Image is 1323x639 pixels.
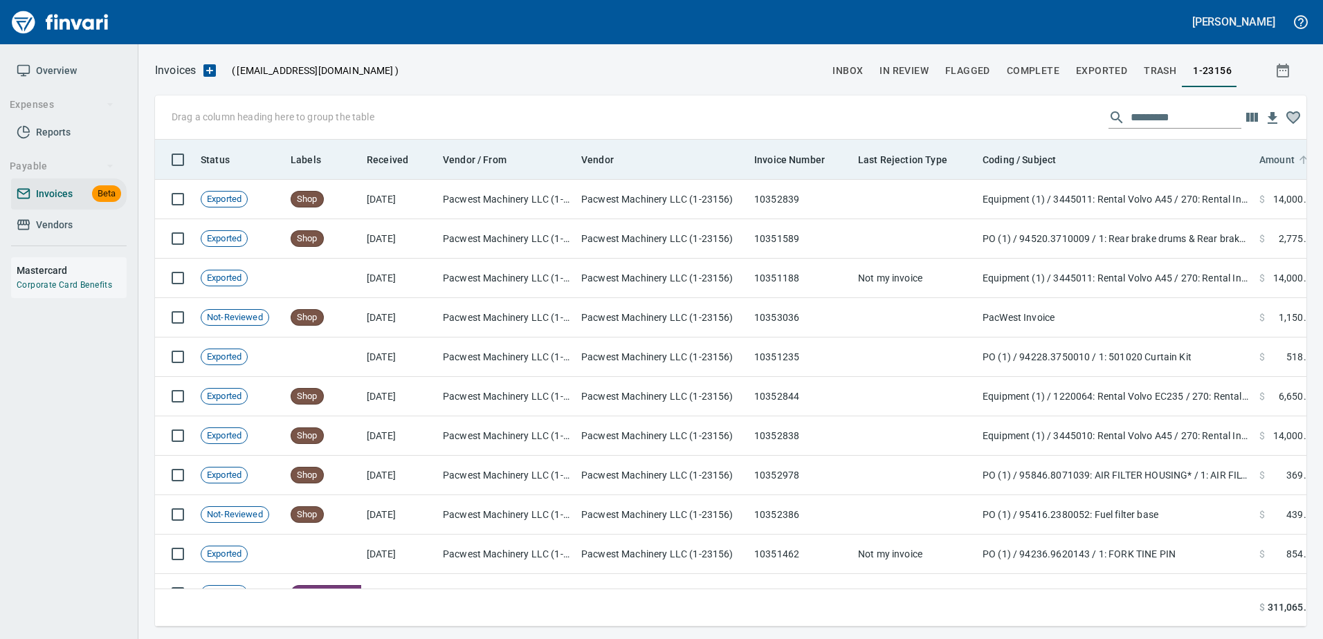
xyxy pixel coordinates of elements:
td: 10353036 [749,298,852,337]
span: Shop [291,311,323,324]
td: Equipment (1) / 3445011: Rental Volvo A45 / 270: Rental Invoice / 6: Rental [977,180,1254,219]
h6: Mastercard [17,263,127,278]
td: [DATE] [361,377,437,416]
button: [PERSON_NAME] [1189,11,1279,33]
td: Pacwest Machinery LLC (1-23156) [576,180,749,219]
td: Pacwest Machinery LLC (1-23156) [437,219,576,259]
span: $ [1259,232,1265,246]
button: Expenses [4,92,120,118]
span: Exported [201,429,247,443]
td: Pacwest Machinery LLC (1-23156) [437,535,576,574]
td: [DATE] [361,535,437,574]
td: Equipment (1) / 3445011: Rental Volvo A45 / 270: Rental Invoice / 6: Rental [977,259,1254,298]
h5: [PERSON_NAME] [1192,15,1275,29]
span: Amount [1259,151,1295,168]
span: Exported [201,232,247,246]
td: Pacwest Machinery LLC (1-23156) [576,219,749,259]
p: Invoices [155,62,196,79]
td: Pacwest Machinery LLC (1-23156) [576,495,749,535]
span: Labels [291,151,321,168]
span: Exported [1076,62,1127,80]
td: PacWest Invoice [977,298,1254,337]
span: Received [367,151,426,168]
td: Pacwest Machinery LLC (1-23156) [576,377,749,416]
span: Complete [1007,62,1059,80]
span: Invoices [36,185,73,203]
span: Payable [10,158,114,175]
td: [DATE] [361,259,437,298]
td: Pacwest Machinery LLC (1-23156) [576,574,749,613]
a: Overview [11,55,127,86]
td: [DATE] [361,456,437,495]
td: Pacwest Machinery LLC (1-23156) [437,456,576,495]
span: In Review [879,62,929,80]
span: 311,065.09 [1268,600,1317,615]
p: ( ) [223,64,399,77]
span: Exported [201,469,247,482]
td: Job (1) / 251510.: Commerce Industrial / 6102. .: Hydrant Assembly / 3: Material [977,574,1254,613]
a: Corporate Card Benefits [17,280,112,290]
td: PO (1) / 94236.9620143 / 1: FORK TINE PIN [977,535,1254,574]
td: [DATE] [361,180,437,219]
td: Pacwest Machinery LLC (1-23156) [437,377,576,416]
td: PO (1) / 94228.3750010 / 1: 501020 Curtain Kit [977,337,1254,377]
td: 10352839 [749,180,852,219]
span: Exported [201,548,247,561]
span: Expenses [10,96,114,113]
td: 10351462 [749,535,852,574]
span: Exported [201,193,247,206]
td: [DATE] [361,574,437,613]
span: $ [1259,389,1265,403]
span: Shop [291,232,323,246]
td: Equipment (1) / 1220064: Rental Volvo EC235 / 270: Rental Invoice / 6: Rental [977,377,1254,416]
nav: breadcrumb [155,62,196,79]
span: 518.87 [1286,350,1317,364]
span: Last Rejection Type [858,151,947,168]
span: Exported [201,587,247,600]
button: Upload an Invoice [196,62,223,79]
td: 10351589 [749,219,852,259]
td: Pacwest Machinery LLC (1-23156) [576,337,749,377]
span: 2,775.05 [1279,232,1317,246]
td: PO (1) / 94520.3710009 / 1: Rear brake drums & Rear brake AS [977,219,1254,259]
td: 10352838 [749,416,852,456]
span: $ [1259,192,1265,206]
span: 14,000.00 [1273,192,1317,206]
span: Invoice Number [754,151,843,168]
td: 3204108-00 [749,574,852,613]
td: Pacwest Machinery LLC (1-23156) [437,180,576,219]
span: 6,650.00 [1279,389,1317,403]
span: Reports [36,124,71,141]
span: Vendor / From [443,151,524,168]
span: 369.43 [1286,468,1317,482]
td: PO (1) / 95416.2380052: Fuel filter base [977,495,1254,535]
span: 14,000.00 [1273,429,1317,443]
span: Amount [1259,151,1313,168]
span: Shop [291,390,323,403]
button: Show invoices within a particular date range [1262,58,1306,83]
a: Vendors [11,210,127,241]
span: Coding / Subject [983,151,1056,168]
span: Exported [201,351,247,364]
td: Pacwest Machinery LLC (1-23156) [576,259,749,298]
span: Status [201,151,230,168]
a: Finvari [8,6,112,39]
a: Reports [11,117,127,148]
span: Vendor / From [443,151,507,168]
td: Equipment (1) / 3445010: Rental Volvo A45 / 270: Rental Invoice / 6: Rental [977,416,1254,456]
td: [DATE] [361,219,437,259]
span: $ [1259,311,1265,324]
span: $ [1259,600,1265,615]
span: Shop [291,469,323,482]
span: Vendor [581,151,614,168]
td: Pacwest Machinery LLC (1-23156) [437,416,576,456]
span: 5,632.43 [1279,586,1317,600]
td: Pacwest Machinery LLC (1-23156) [437,574,576,613]
span: 1,150.00 [1279,311,1317,324]
span: Labels [291,151,339,168]
span: $ [1259,468,1265,482]
td: 10351235 [749,337,852,377]
span: Status [201,151,248,168]
td: Pacwest Machinery LLC (1-23156) [576,456,749,495]
span: $ [1259,508,1265,521]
